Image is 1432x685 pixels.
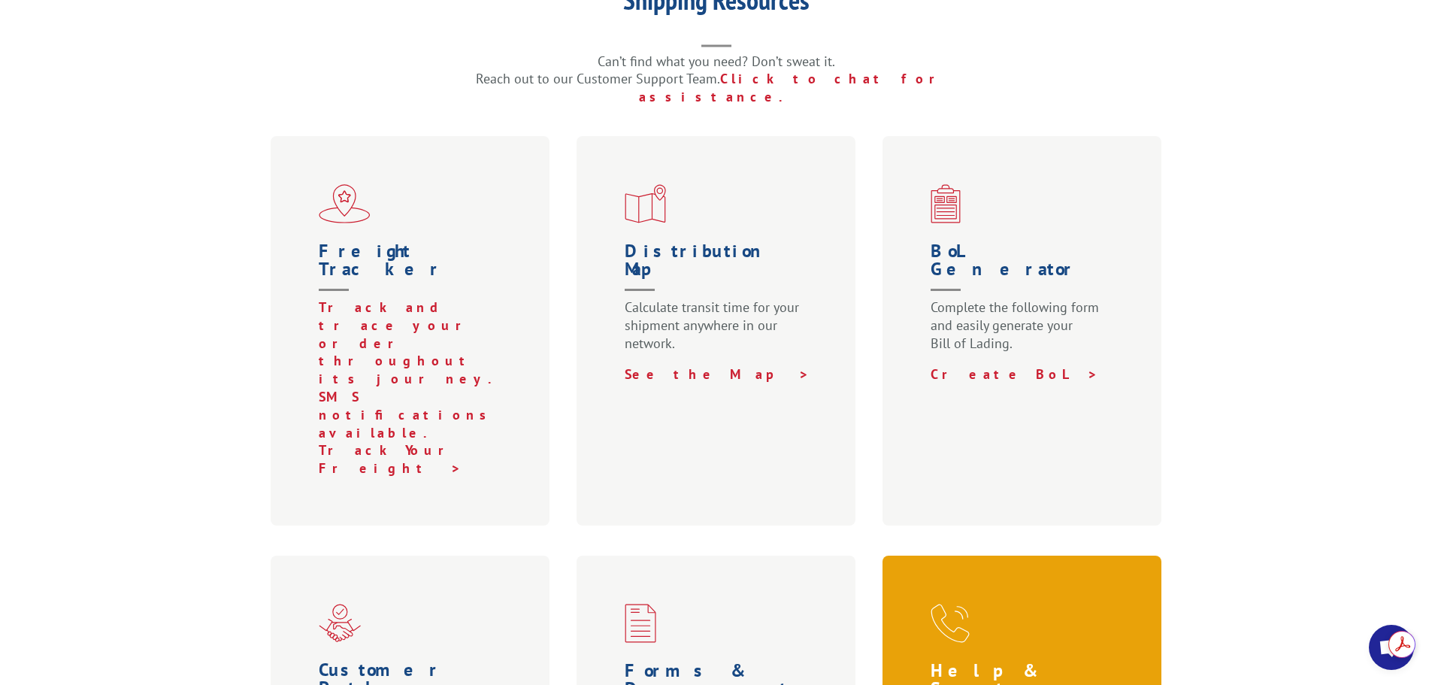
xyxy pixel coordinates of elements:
img: xgs-icon-flagship-distribution-model-red [319,184,371,223]
p: Complete the following form and easily generate your Bill of Lading. [931,299,1120,365]
img: xgs-icon-credit-financing-forms-red [625,604,656,643]
a: Click to chat for assistance. [639,70,956,105]
a: Create BoL > [931,365,1098,383]
p: Can’t find what you need? Don’t sweat it. Reach out to our Customer Support Team. [416,53,1017,106]
img: xgs-icon-bo-l-generator-red [931,184,961,223]
p: Track and trace your order throughout its journey. SMS notifications available. [319,299,508,441]
img: xgs-icon-distribution-map-red [625,184,666,223]
p: Calculate transit time for your shipment anywhere in our network. [625,299,814,365]
a: Track Your Freight > [319,441,465,477]
div: Open chat [1369,625,1414,670]
img: xgs-icon-partner-red (1) [319,604,361,642]
a: See the Map > [625,365,810,383]
h1: BoL Generator [931,242,1120,299]
h1: Freight Tracker [319,242,508,299]
h1: Distribution Map [625,242,814,299]
img: xgs-icon-help-and-support-red [931,604,970,643]
a: Freight Tracker Track and trace your order throughout its journey. SMS notifications available. [319,242,508,441]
